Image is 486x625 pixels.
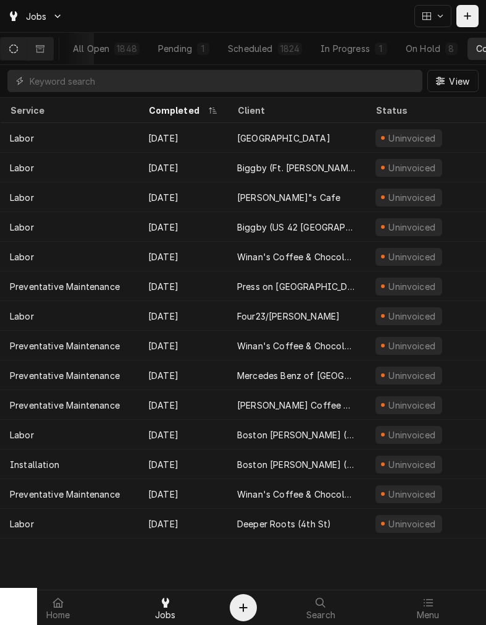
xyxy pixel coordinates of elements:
a: Home [5,593,111,623]
span: Jobs [155,610,176,620]
div: Uninvoiced [387,280,437,293]
div: Preventative Maintenance [10,339,120,352]
span: Home [46,610,70,620]
div: Biggby (US 42 [GEOGRAPHIC_DATA]) [237,221,356,234]
div: On Hold [406,42,440,55]
input: Keyword search [30,70,416,92]
div: Completed [148,104,205,117]
div: Uninvoiced [387,221,437,234]
div: [DATE] [138,331,227,360]
div: Uninvoiced [387,250,437,263]
div: Winan's Coffee & Chocolate ([STREET_ADDRESS]) [237,339,356,352]
div: Preventative Maintenance [10,488,120,501]
div: [DATE] [138,153,227,182]
div: Installation [10,458,59,471]
div: [PERSON_NAME]"s Cafe [237,191,340,204]
div: Labor [10,132,34,145]
div: Uninvoiced [387,458,437,471]
div: [DATE] [138,271,227,301]
div: Uninvoiced [387,310,437,323]
span: View [446,75,472,88]
div: Preventative Maintenance [10,280,120,293]
div: Boston [PERSON_NAME] ([GEOGRAPHIC_DATA]) [237,458,356,471]
div: [DATE] [138,360,227,390]
div: Uninvoiced [387,488,437,501]
span: Menu [417,610,440,620]
div: 1 [199,42,207,55]
div: Uninvoiced [387,132,437,145]
div: Boston [PERSON_NAME] ([GEOGRAPHIC_DATA]) [237,428,356,441]
div: Winan's Coffee & Chocolate (The [PERSON_NAME]) [237,488,356,501]
a: Menu [375,593,481,623]
div: Uninvoiced [387,191,437,204]
div: Labor [10,310,34,323]
div: Client [237,104,353,117]
div: Labor [10,191,34,204]
div: Uninvoiced [387,517,437,530]
div: Labor [10,221,34,234]
span: Search [306,610,335,620]
div: All Open [73,42,109,55]
div: [DATE] [138,509,227,538]
div: Labor [10,517,34,530]
div: Mercedes Benz of [GEOGRAPHIC_DATA][PERSON_NAME] [237,369,356,382]
div: [DATE] [138,479,227,509]
div: Uninvoiced [387,428,437,441]
div: Deeper Roots (4th St) [237,517,331,530]
div: Winan's Coffee & Chocolate ([STREET_ADDRESS]) [237,250,356,263]
div: In Progress [321,42,370,55]
div: [DATE] [138,420,227,449]
a: Go to Jobs [2,6,68,27]
div: Four23/[PERSON_NAME] [237,310,340,323]
a: Jobs [112,593,219,623]
div: [DATE] [138,212,227,242]
div: Pending [158,42,192,55]
div: [DATE] [138,449,227,479]
div: Scheduled [228,42,272,55]
div: [DATE] [138,301,227,331]
div: Biggby (Ft. [PERSON_NAME]) [237,161,356,174]
div: Preventative Maintenance [10,399,120,412]
div: 1824 [280,42,300,55]
div: Service [10,104,126,117]
div: Uninvoiced [387,339,437,352]
button: View [427,70,479,92]
div: 8 [448,42,455,55]
div: Labor [10,428,34,441]
div: 1 [377,42,385,55]
div: [DATE] [138,390,227,420]
div: Labor [10,250,34,263]
div: [DATE] [138,182,227,212]
div: Labor [10,161,34,174]
div: [GEOGRAPHIC_DATA] [237,132,330,145]
span: Jobs [26,10,47,23]
div: Uninvoiced [387,369,437,382]
div: [DATE] [138,123,227,153]
div: Uninvoiced [387,399,437,412]
button: Create Object [230,594,257,621]
div: Preventative Maintenance [10,369,120,382]
div: Uninvoiced [387,161,437,174]
div: [PERSON_NAME] Coffee Shop [237,399,356,412]
a: Search [268,593,374,623]
div: [DATE] [138,242,227,271]
div: Press on [GEOGRAPHIC_DATA] [237,280,356,293]
div: 1848 [117,42,137,55]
